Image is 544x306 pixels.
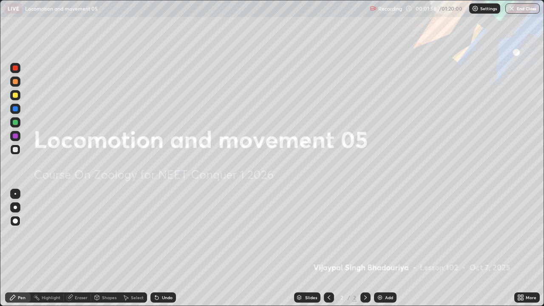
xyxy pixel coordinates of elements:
p: Locomotion and movement 05 [25,5,98,12]
div: 2 [337,295,346,300]
img: class-settings-icons [472,5,479,12]
div: Highlight [42,295,60,300]
button: End Class [505,3,540,14]
div: Select [131,295,144,300]
p: Settings [480,6,497,11]
p: LIVE [8,5,19,12]
img: end-class-cross [508,5,515,12]
div: / [348,295,350,300]
div: Eraser [75,295,88,300]
div: Undo [162,295,173,300]
div: Slides [305,295,317,300]
p: Recording [378,6,402,12]
img: add-slide-button [377,294,383,301]
div: More [526,295,536,300]
div: Shapes [102,295,116,300]
img: recording.375f2c34.svg [370,5,377,12]
div: Add [385,295,393,300]
div: Pen [18,295,25,300]
div: 2 [352,294,357,301]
